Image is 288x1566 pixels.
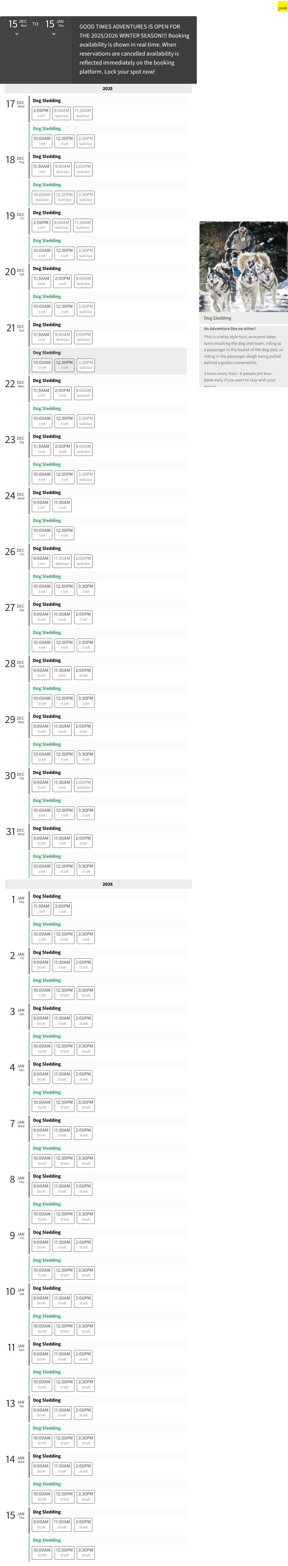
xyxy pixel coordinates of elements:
span: 2 left [33,993,51,998]
span: 8 left [56,421,73,427]
a: Dog Sledding [33,853,61,860]
span: 10 left [76,673,91,678]
a: Dog Sledding [33,265,61,272]
a: Dog Sledding [33,433,61,440]
span: 9:00AM [76,443,91,450]
span: 13 left [54,1021,70,1027]
span: 12 left [33,729,49,735]
span: 10:00AM [33,359,51,366]
span: 9:00AM [54,219,69,226]
span: 9:00AM [76,275,91,282]
span: 2:00PM [76,611,91,618]
span: Sold Out [76,337,91,343]
a: Dog Sledding [33,293,61,300]
span: 18 left [78,1273,93,1278]
span: Sold Out [78,197,93,203]
span: 3 left [78,701,93,707]
a: Dog Sledding [33,489,61,496]
span: 12 left [33,757,51,763]
span: 1 left [33,533,51,539]
span: 18 left [56,1161,73,1167]
span: 18 left [33,1049,51,1055]
span: 12:30PM [56,639,73,646]
span: 11:30AM [54,1015,70,1021]
a: Dog Sledding [33,1229,61,1236]
span: 12 left [78,645,93,651]
span: 10:00AM [33,247,51,254]
span: 18 left [56,1049,73,1055]
span: 10:00AM [33,1211,51,1217]
a: Dog Sledding [33,573,61,580]
span: 12:30PM [56,1267,73,1273]
span: 6 left [33,309,51,315]
span: 12:30PM [56,931,73,937]
span: 3:30PM [78,807,93,814]
span: 9:00AM [33,779,49,786]
span: 11:30AM [75,107,91,114]
span: 10:00AM [33,931,51,937]
span: 3:30PM [78,695,93,702]
span: 12:30PM [56,1043,73,1049]
span: 18 left [76,1189,91,1194]
span: Sold Out [76,393,91,399]
a: Dog Sledding [33,977,61,984]
span: 10:00AM [33,191,51,198]
span: 9:00AM [33,1183,49,1189]
span: 11:30AM [33,903,49,909]
span: 14 left [78,1049,93,1055]
span: 11:30AM [54,835,70,842]
span: Sold Out [75,225,91,231]
span: 12:30PM [56,415,73,422]
span: 18 left [33,1161,51,1167]
span: Sold Out [78,421,93,427]
span: 4 left [55,393,70,399]
span: 3:30PM [78,359,93,366]
span: 3:30PM [78,471,93,478]
span: 3:30PM [78,987,93,994]
a: Dog Sledding [33,741,61,748]
a: Dog Sledding [33,1257,61,1264]
span: 2:00PM [76,555,91,562]
span: 6 left [56,365,73,371]
span: 3:30PM [78,863,93,869]
span: 1 left [33,169,49,175]
span: Sold Out [54,225,69,231]
span: 10:00AM [33,303,51,310]
span: 6 left [33,393,49,399]
span: 12:30PM [56,863,73,869]
span: 2:00PM [55,443,70,450]
span: 4 left [33,477,51,483]
span: 3 left [33,589,51,595]
span: 1 left [56,589,73,595]
span: 12:30PM [56,247,73,254]
span: 9 left [56,937,73,942]
span: 6 left [56,253,73,259]
span: Sold Out [78,477,93,483]
span: 18 left [56,1105,73,1110]
span: 10:00AM [33,1323,51,1329]
span: 10:00AM [33,1155,51,1161]
span: 4 left [54,785,70,791]
span: 8 left [54,965,70,970]
span: 9:00AM [33,611,49,618]
span: 3 left [33,505,49,511]
span: 12:30PM [56,751,73,757]
span: Sold Out [78,253,93,259]
a: Dog Sledding [33,1173,61,1179]
span: 2:00PM [76,1239,91,1246]
span: 9:00AM [76,387,91,394]
span: 3:30PM [78,191,93,198]
span: 2 left [33,561,49,567]
span: 12 left [76,965,91,970]
span: 18 left [56,1273,73,1278]
a: Dog Sledding [33,1033,61,1039]
a: Dog Sledding [33,377,61,384]
span: 18 left [76,1021,91,1027]
span: 3:30PM [78,931,93,937]
a: Dog Sledding [33,1117,61,1124]
span: 10:00AM [33,135,51,142]
a: Dog Sledding [33,601,61,608]
span: 12:30PM [56,527,73,534]
span: 11:30AM [33,331,49,338]
span: 2:00PM [76,1295,91,1301]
